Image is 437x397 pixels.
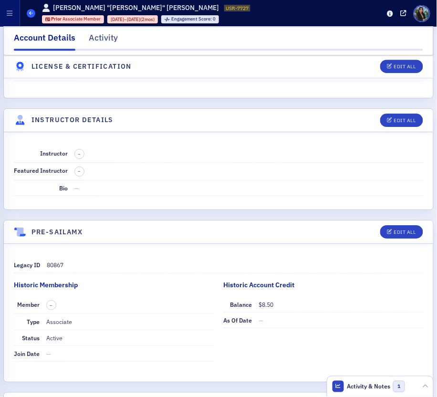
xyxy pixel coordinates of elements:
[31,62,132,72] h4: License & Certification
[17,301,40,308] span: Member
[259,316,264,324] span: —
[22,334,40,342] span: Status
[14,261,40,269] span: Legacy ID
[14,31,75,51] div: Account Details
[347,382,391,391] span: Activity & Notes
[40,149,68,157] span: Instructor
[89,31,118,49] div: Activity
[50,302,53,309] span: –
[111,16,155,22] div: – (2mos)
[46,350,51,357] span: —
[394,64,416,70] div: Edit All
[51,16,62,22] span: Prior
[53,3,219,12] h1: [PERSON_NAME] "[PERSON_NAME]" [PERSON_NAME]
[224,280,295,290] div: Historic Account Credit
[46,330,214,345] dd: Active
[62,16,101,22] span: Associate Member
[14,280,78,290] div: Historic Membership
[46,314,214,329] dd: Associate
[224,316,252,324] span: As of Date
[172,17,216,22] div: 0
[74,184,79,192] span: —
[107,15,158,23] div: 2018-07-17 00:00:00
[394,118,416,123] div: Edit All
[259,301,274,308] span: $8.50
[31,227,83,237] h4: Pre-SailAMX
[380,225,423,239] button: Edit All
[111,16,124,22] span: [DATE]
[59,184,68,192] span: Bio
[230,301,252,308] span: Balance
[226,5,249,11] span: USR-7727
[14,167,68,174] span: Featured Instructor
[414,5,430,22] span: Profile
[31,115,114,125] h4: Instructor Details
[78,168,81,175] span: –
[14,350,40,357] span: Join Date
[78,151,81,157] span: –
[127,16,140,22] span: [DATE]
[45,16,101,22] a: Prior Associate Member
[161,15,219,23] div: Engagement Score: 0
[172,16,213,22] span: Engagement Score :
[27,318,40,325] span: Type
[380,114,423,127] button: Edit All
[47,257,423,272] dd: 80867
[42,15,104,23] div: Prior: Prior: Associate Member
[394,230,416,235] div: Edit All
[380,60,423,73] button: Edit All
[393,381,405,393] span: 1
